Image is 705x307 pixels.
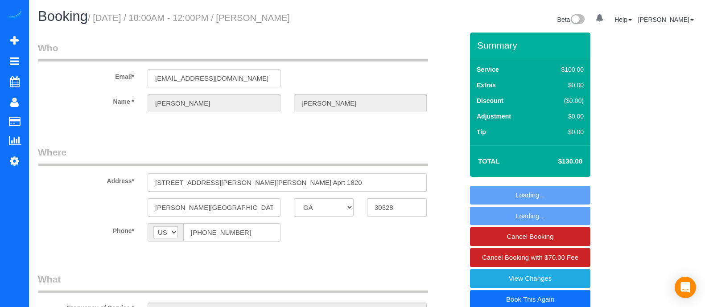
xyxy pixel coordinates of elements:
small: / [DATE] / 10:00AM - 12:00PM / [PERSON_NAME] [88,13,290,23]
input: Last Name* [294,94,427,112]
input: First Name* [148,94,280,112]
label: Name * [31,94,141,106]
a: View Changes [470,269,590,288]
img: New interface [570,14,585,26]
div: $100.00 [542,65,584,74]
div: Open Intercom Messenger [675,277,696,298]
label: Tip [477,127,486,136]
label: Discount [477,96,503,105]
div: $0.00 [542,81,584,90]
span: Cancel Booking with $70.00 Fee [482,254,578,261]
strong: Total [478,157,500,165]
img: Automaid Logo [5,9,23,21]
a: Cancel Booking [470,227,590,246]
label: Extras [477,81,496,90]
div: ($0.00) [542,96,584,105]
legend: What [38,273,428,293]
label: Adjustment [477,112,511,121]
label: Service [477,65,499,74]
label: Address* [31,173,141,185]
a: Help [614,16,632,23]
a: [PERSON_NAME] [638,16,694,23]
label: Email* [31,69,141,81]
a: Cancel Booking with $70.00 Fee [470,248,590,267]
input: Phone* [183,223,280,242]
input: City* [148,198,280,217]
div: $0.00 [542,127,584,136]
h3: Summary [477,40,586,50]
span: Booking [38,8,88,24]
input: Zip Code* [367,198,427,217]
div: $0.00 [542,112,584,121]
a: Beta [557,16,585,23]
h4: $130.00 [532,158,582,165]
legend: Who [38,41,428,61]
input: Email* [148,69,280,87]
legend: Where [38,146,428,166]
label: Phone* [31,223,141,235]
